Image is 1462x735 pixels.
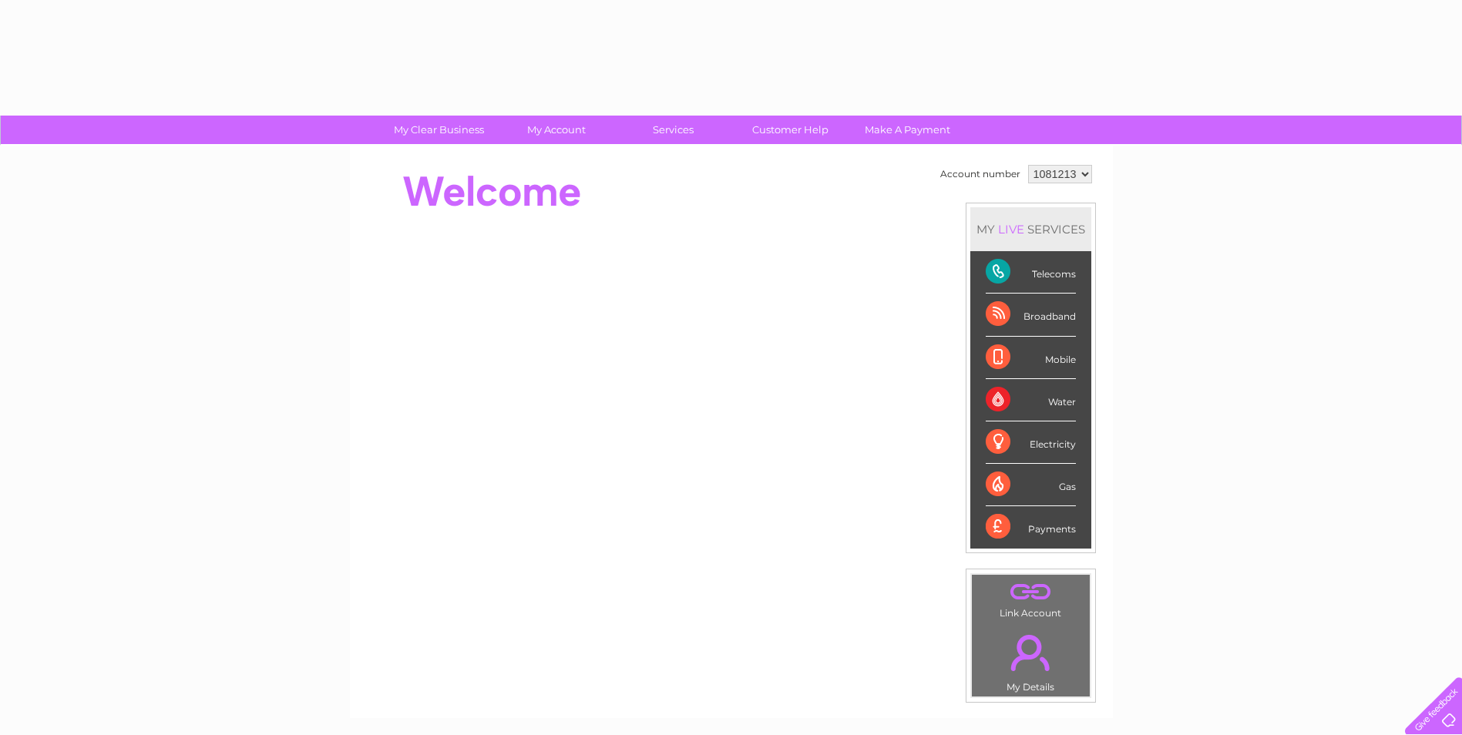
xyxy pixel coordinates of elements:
div: Mobile [986,337,1076,379]
a: Services [610,116,737,144]
div: Payments [986,506,1076,548]
div: Electricity [986,421,1076,464]
a: Make A Payment [844,116,971,144]
div: Gas [986,464,1076,506]
div: LIVE [995,222,1027,237]
div: Broadband [986,294,1076,336]
a: My Clear Business [375,116,502,144]
a: . [976,626,1086,680]
a: Customer Help [727,116,854,144]
div: Telecoms [986,251,1076,294]
a: . [976,579,1086,606]
div: MY SERVICES [970,207,1091,251]
td: Account number [936,161,1024,187]
div: Water [986,379,1076,421]
td: My Details [971,622,1091,697]
td: Link Account [971,574,1091,623]
a: My Account [492,116,620,144]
